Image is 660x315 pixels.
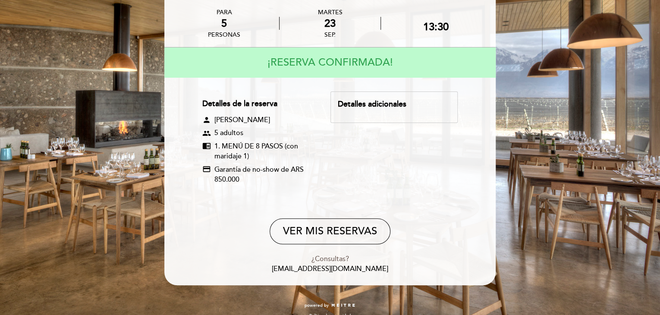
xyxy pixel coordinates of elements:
div: 5 [208,17,240,30]
span: credit_card [202,165,211,185]
span: Garantía de no-show de ARS 850.000 [214,165,315,185]
a: powered by [305,302,355,309]
span: [PERSON_NAME] [214,115,270,125]
span: powered by [305,302,329,309]
button: VER MIS RESERVAS [270,218,390,244]
div: Detalles adicionales [338,99,450,110]
div: ¿Consultas? [170,254,490,264]
div: 13:30 [423,21,449,33]
div: Detalles de la reserva [202,98,315,110]
div: 23 [280,17,380,30]
h4: ¡RESERVA CONFIRMADA! [267,50,393,75]
div: martes [280,9,380,16]
div: PARA [208,9,240,16]
div: sep. [280,31,380,38]
span: chrome_reader_mode [202,142,211,150]
span: group [202,129,211,138]
span: 5 adultos [214,128,243,138]
div: personas [208,31,240,38]
span: 1. MENÚ DE 8 PASOS (con maridaje 1) [214,142,315,161]
img: MEITRE [331,303,355,308]
a: [EMAIL_ADDRESS][DOMAIN_NAME] [272,265,388,273]
span: person [202,116,211,124]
